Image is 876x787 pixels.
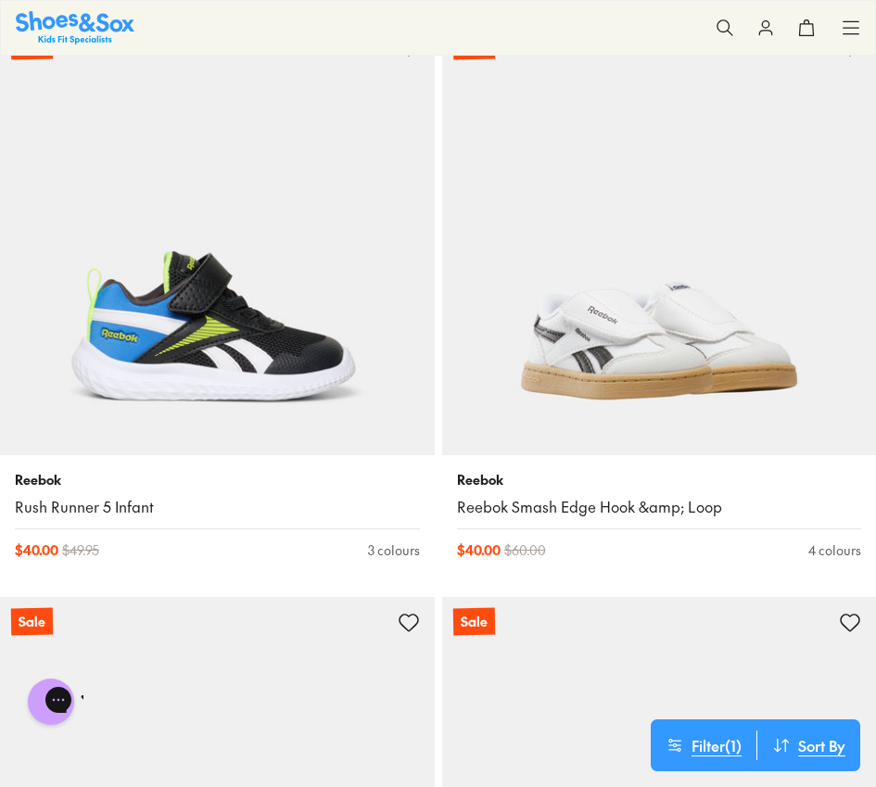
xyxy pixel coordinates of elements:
[453,32,495,59] p: Sale
[452,608,494,636] p: Sale
[757,730,860,760] button: Sort By
[16,11,134,44] a: Shoes & Sox
[457,540,501,560] span: $ 40.00
[19,672,83,731] iframe: Gorgias live chat messenger
[15,497,420,517] a: Rush Runner 5 Infant
[16,11,134,44] img: SNS_Logo_Responsive.svg
[457,470,862,489] p: Reebok
[651,730,756,760] button: Filter(1)
[11,32,53,60] p: Sale
[798,734,845,756] span: Sort By
[457,497,862,517] a: Reebok Smash Edge Hook &amp; Loop
[62,540,99,560] span: $ 49.95
[368,540,420,560] div: 3 colours
[11,608,53,636] p: Sale
[15,470,420,489] p: Reebok
[15,540,58,560] span: $ 40.00
[504,540,546,560] span: $ 60.00
[808,540,861,560] div: 4 colours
